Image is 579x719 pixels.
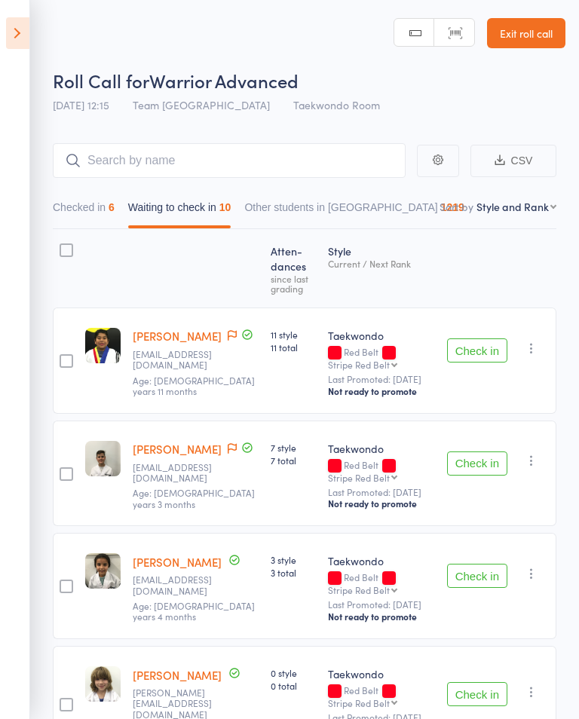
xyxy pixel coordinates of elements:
input: Search by name [53,143,406,178]
span: 0 total [271,679,316,692]
span: [DATE] 12:15 [53,97,109,112]
div: Stripe Red Belt [328,585,390,595]
button: Check in [447,338,507,363]
small: Last Promoted: [DATE] [328,599,434,610]
div: Stripe Red Belt [328,473,390,482]
div: Stripe Red Belt [328,698,390,708]
div: Taekwondo [328,553,434,568]
span: 3 total [271,566,316,579]
img: image1682665340.png [85,666,121,702]
span: Warrior Advanced [149,68,299,93]
span: 0 style [271,666,316,679]
span: 7 style [271,441,316,454]
span: Age: [DEMOGRAPHIC_DATA] years 4 months [133,599,255,623]
div: Atten­dances [265,236,322,301]
div: 10 [219,201,231,213]
img: image1676675624.png [85,328,121,363]
button: Check in [447,682,507,706]
span: Roll Call for [53,68,149,93]
span: 11 style [271,328,316,341]
div: Stripe Red Belt [328,359,390,369]
button: Checked in6 [53,194,115,228]
div: 6 [109,201,115,213]
span: 3 style [271,553,316,566]
button: CSV [470,145,556,177]
div: since last grading [271,274,316,293]
span: Taekwondo Room [293,97,380,112]
small: Last Promoted: [DATE] [328,487,434,497]
div: Style and Rank [476,199,549,214]
img: image1675921256.png [85,441,121,476]
a: [PERSON_NAME] [133,667,222,683]
div: Not ready to promote [328,385,434,397]
div: Taekwondo [328,441,434,456]
button: Other students in [GEOGRAPHIC_DATA]1219 [244,194,464,228]
span: Team [GEOGRAPHIC_DATA] [133,97,270,112]
span: Age: [DEMOGRAPHIC_DATA] years 11 months [133,374,255,397]
span: 7 total [271,454,316,467]
small: Last Promoted: [DATE] [328,374,434,384]
div: Not ready to promote [328,610,434,623]
a: [PERSON_NAME] [133,328,222,344]
button: Check in [447,451,507,476]
div: Not ready to promote [328,497,434,509]
a: [PERSON_NAME] [133,441,222,457]
small: Nellimootill@yahoo.com [133,349,231,371]
small: tanyaadya05@gmail.com [133,574,231,596]
div: Red Belt [328,685,434,708]
label: Sort by [440,199,473,214]
a: [PERSON_NAME] [133,554,222,570]
button: Check in [447,564,507,588]
div: Current / Next Rank [328,259,434,268]
div: Red Belt [328,572,434,595]
span: Age: [DEMOGRAPHIC_DATA] years 3 months [133,486,255,509]
div: Red Belt [328,460,434,482]
div: Taekwondo [328,666,434,681]
div: Taekwondo [328,328,434,343]
div: Red Belt [328,347,434,369]
small: viskas@gmail.com [133,462,231,484]
img: image1676674768.png [85,553,121,589]
div: Style [322,236,440,301]
a: Exit roll call [487,18,565,48]
span: 11 total [271,341,316,353]
button: Waiting to check in10 [128,194,231,228]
